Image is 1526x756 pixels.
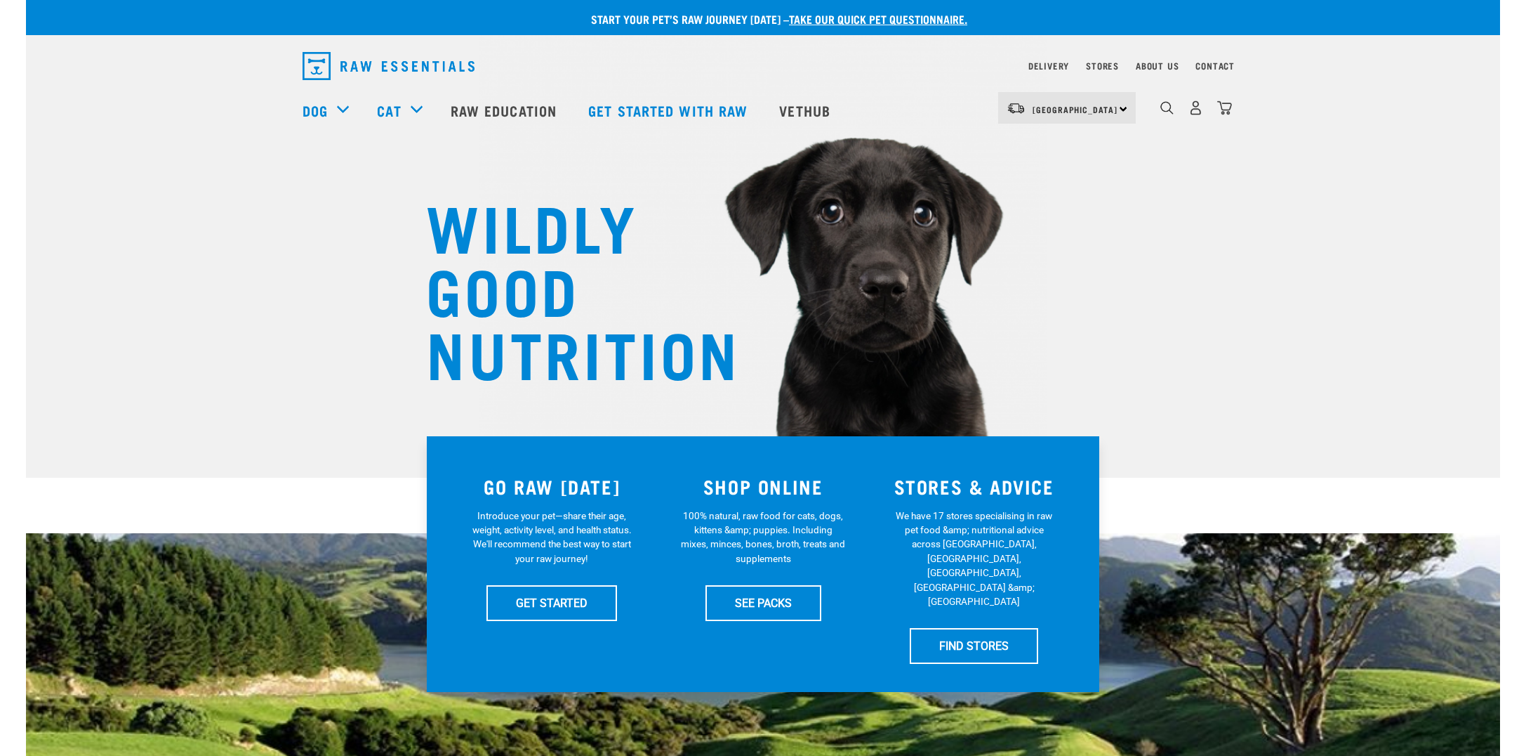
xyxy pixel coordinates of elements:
p: Introduce your pet—share their age, weight, activity level, and health status. We'll recommend th... [470,509,635,566]
img: home-icon-1@2x.png [1160,101,1174,115]
a: Dog [303,100,328,121]
a: take our quick pet questionnaire. [789,15,967,22]
h3: GO RAW [DATE] [455,476,649,497]
h1: WILDLY GOOD NUTRITION [426,193,707,383]
h3: SHOP ONLINE [666,476,861,497]
img: van-moving.png [1007,102,1026,115]
a: SEE PACKS [705,585,821,620]
img: home-icon@2x.png [1217,100,1232,115]
nav: dropdown navigation [291,46,1235,86]
a: Get started with Raw [574,82,765,138]
nav: dropdown navigation [26,82,1500,138]
p: We have 17 stores specialising in raw pet food &amp; nutritional advice across [GEOGRAPHIC_DATA],... [891,509,1056,609]
a: Contact [1195,63,1235,68]
a: Cat [377,100,401,121]
span: [GEOGRAPHIC_DATA] [1033,107,1117,112]
a: Raw Education [437,82,574,138]
img: Raw Essentials Logo [303,52,475,80]
p: 100% natural, raw food for cats, dogs, kittens &amp; puppies. Including mixes, minces, bones, bro... [681,509,846,566]
a: About Us [1136,63,1179,68]
img: user.png [1188,100,1203,115]
p: Start your pet’s raw journey [DATE] – [37,11,1511,27]
h3: STORES & ADVICE [877,476,1071,497]
a: Vethub [765,82,848,138]
a: Stores [1086,63,1119,68]
a: Delivery [1028,63,1069,68]
a: FIND STORES [910,628,1038,663]
a: GET STARTED [486,585,617,620]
